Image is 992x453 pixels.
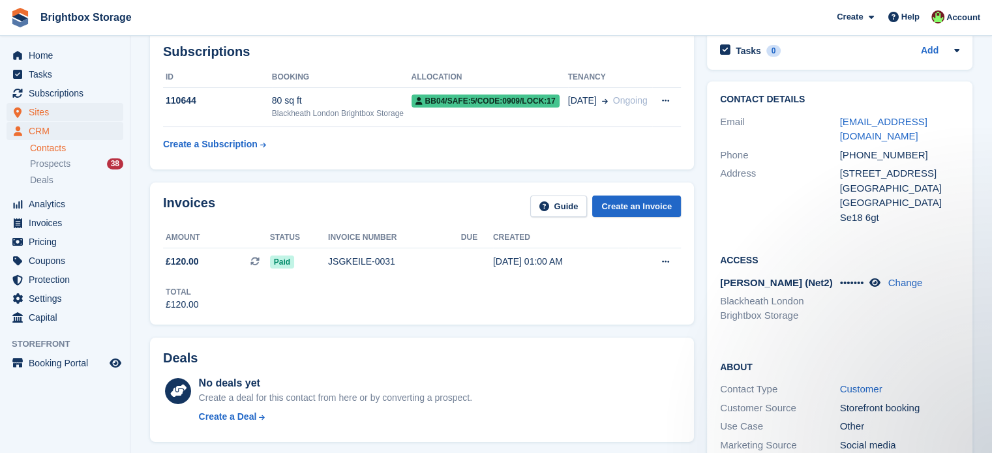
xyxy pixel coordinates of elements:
[7,195,123,213] a: menu
[29,252,107,270] span: Coupons
[199,410,472,424] a: Create a Deal
[29,214,107,232] span: Invoices
[7,252,123,270] a: menu
[840,116,927,142] a: [EMAIL_ADDRESS][DOMAIN_NAME]
[29,289,107,308] span: Settings
[493,255,628,269] div: [DATE] 01:00 AM
[30,173,123,187] a: Deals
[166,298,199,312] div: £120.00
[720,438,840,453] div: Marketing Source
[29,84,107,102] span: Subscriptions
[568,94,597,108] span: [DATE]
[720,360,959,373] h2: About
[720,294,840,323] li: Blackheath London Brightbox Storage
[270,227,328,248] th: Status
[35,7,137,28] a: Brightbox Storage
[199,410,257,424] div: Create a Deal
[931,10,944,23] img: Marlena
[840,181,960,196] div: [GEOGRAPHIC_DATA]
[720,253,959,266] h2: Access
[720,419,840,434] div: Use Case
[163,227,270,248] th: Amount
[921,44,939,59] a: Add
[29,270,107,289] span: Protection
[163,138,258,151] div: Create a Subscription
[720,148,840,163] div: Phone
[901,10,920,23] span: Help
[30,158,70,170] span: Prospects
[720,277,833,288] span: [PERSON_NAME] (Net2)
[720,166,840,225] div: Address
[29,195,107,213] span: Analytics
[272,108,412,119] div: Blackheath London Brightbox Storage
[840,419,960,434] div: Other
[7,122,123,140] a: menu
[30,157,123,171] a: Prospects 38
[888,277,923,288] a: Change
[29,46,107,65] span: Home
[568,67,652,88] th: Tenancy
[166,286,199,298] div: Total
[29,308,107,327] span: Capital
[163,351,198,366] h2: Deals
[29,65,107,83] span: Tasks
[7,233,123,251] a: menu
[29,354,107,372] span: Booking Portal
[840,401,960,416] div: Storefront booking
[163,132,266,156] a: Create a Subscription
[946,11,980,24] span: Account
[272,67,412,88] th: Booking
[720,95,959,105] h2: Contact Details
[270,256,294,269] span: Paid
[412,95,560,108] span: BB04/safe:5/code:0909/lock:17
[328,227,461,248] th: Invoice number
[412,67,568,88] th: Allocation
[163,44,681,59] h2: Subscriptions
[7,46,123,65] a: menu
[30,142,123,154] a: Contacts
[107,158,123,169] div: 38
[29,103,107,121] span: Sites
[7,214,123,232] a: menu
[7,354,123,372] a: menu
[199,391,472,405] div: Create a deal for this contact from here or by converting a prospect.
[840,211,960,226] div: Se18 6gt
[736,45,761,57] h2: Tasks
[840,166,960,181] div: [STREET_ADDRESS]
[840,148,960,163] div: [PHONE_NUMBER]
[766,45,781,57] div: 0
[12,338,130,351] span: Storefront
[29,122,107,140] span: CRM
[493,227,628,248] th: Created
[720,382,840,397] div: Contact Type
[328,255,461,269] div: JSGKEILE-0031
[108,355,123,371] a: Preview store
[30,174,53,186] span: Deals
[7,270,123,289] a: menu
[166,255,199,269] span: £120.00
[10,8,30,27] img: stora-icon-8386f47178a22dfd0bd8f6a31ec36ba5ce8667c1dd55bd0f319d3a0aa187defe.svg
[199,375,472,391] div: No deals yet
[7,308,123,327] a: menu
[272,94,412,108] div: 80 sq ft
[7,289,123,308] a: menu
[720,401,840,416] div: Customer Source
[163,196,215,217] h2: Invoices
[840,196,960,211] div: [GEOGRAPHIC_DATA]
[840,383,882,394] a: Customer
[29,233,107,251] span: Pricing
[7,103,123,121] a: menu
[720,115,840,144] div: Email
[7,84,123,102] a: menu
[530,196,588,217] a: Guide
[7,65,123,83] a: menu
[163,67,272,88] th: ID
[461,227,493,248] th: Due
[837,10,863,23] span: Create
[613,95,648,106] span: Ongoing
[592,196,681,217] a: Create an Invoice
[840,438,960,453] div: Social media
[840,277,864,288] span: •••••••
[163,94,272,108] div: 110644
